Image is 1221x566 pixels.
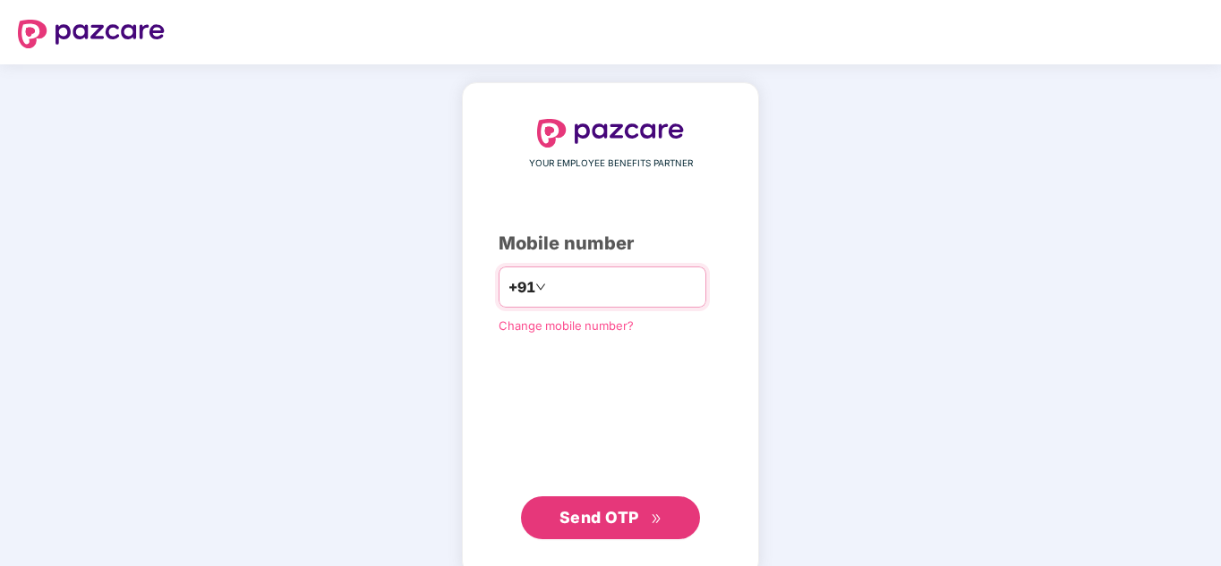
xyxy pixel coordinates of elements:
a: Change mobile number? [499,318,634,333]
span: down [535,282,546,292]
img: logo [18,20,165,48]
img: logo [537,119,684,148]
div: Mobile number [499,230,722,258]
span: YOUR EMPLOYEE BENEFITS PARTNER [529,156,693,171]
span: Send OTP [559,508,639,527]
button: Send OTPdouble-right [521,496,700,539]
span: +91 [508,276,535,299]
span: double-right [651,513,662,525]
